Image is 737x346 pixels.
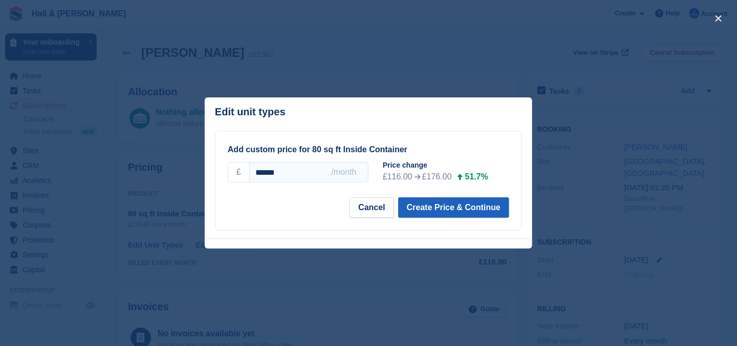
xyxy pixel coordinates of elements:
div: £116.00 [383,171,413,183]
div: Price change [383,160,517,171]
div: 51.7% [465,171,488,183]
button: Cancel [350,197,394,218]
div: Add custom price for 80 sq ft Inside Container [228,144,509,156]
p: Edit unit types [215,106,286,118]
button: Create Price & Continue [398,197,509,218]
button: close [710,10,727,27]
div: £176.00 [422,171,452,183]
